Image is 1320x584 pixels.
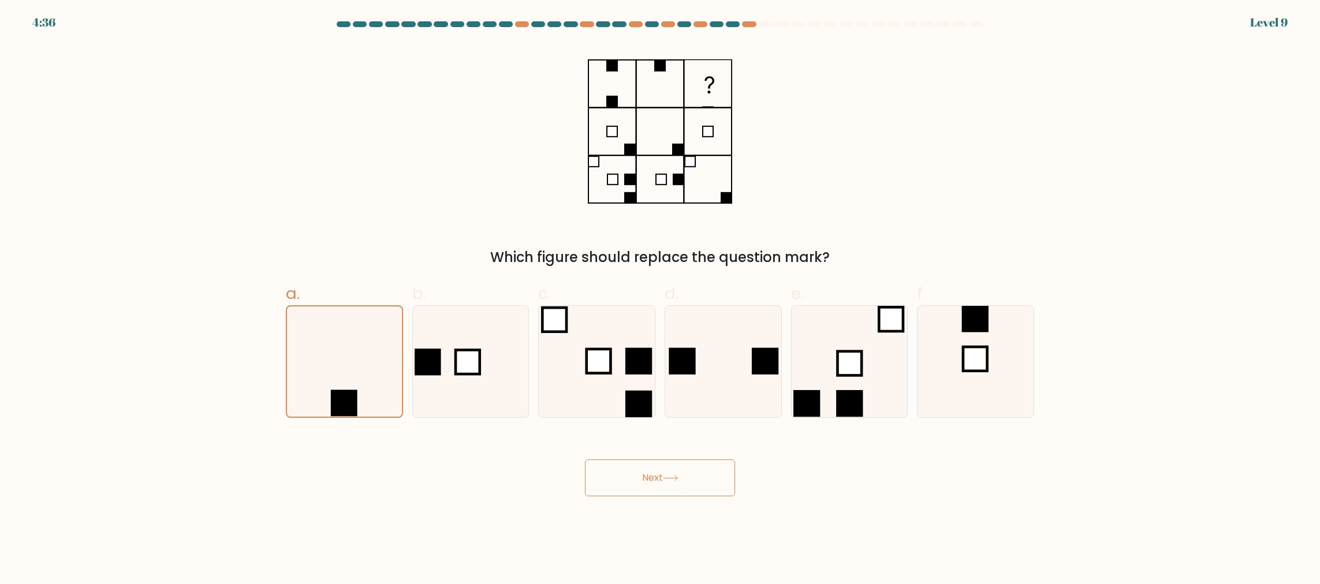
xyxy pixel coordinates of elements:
[585,459,735,496] button: Next
[1250,14,1288,31] div: Level 9
[791,282,804,305] span: e.
[665,282,678,305] span: d.
[538,282,551,305] span: c.
[412,282,426,305] span: b.
[917,282,925,305] span: f.
[286,282,300,305] span: a.
[32,14,55,31] div: 4:36
[293,247,1027,268] div: Which figure should replace the question mark?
